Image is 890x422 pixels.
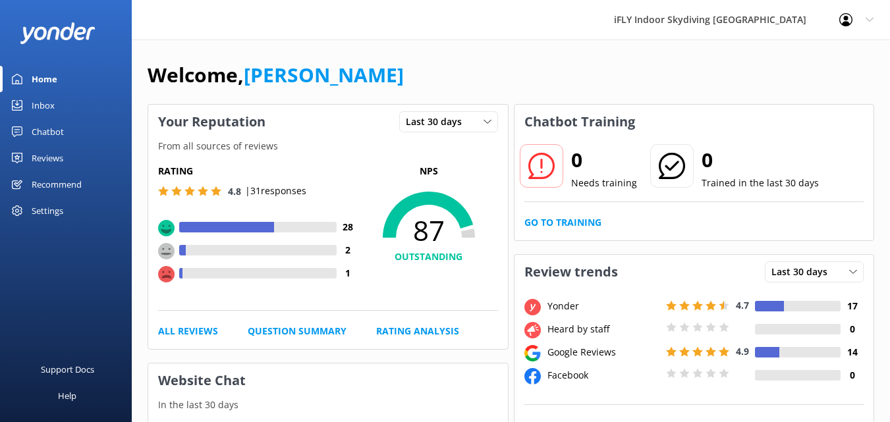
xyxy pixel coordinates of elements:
[771,265,835,279] span: Last 30 days
[32,66,57,92] div: Home
[158,164,360,178] h5: Rating
[544,345,663,359] div: Google Reviews
[515,255,628,289] h3: Review trends
[244,61,404,88] a: [PERSON_NAME]
[702,144,819,176] h2: 0
[148,59,404,91] h1: Welcome,
[58,382,76,409] div: Help
[248,324,347,338] a: Question Summary
[32,119,64,145] div: Chatbot
[32,198,63,224] div: Settings
[406,115,470,129] span: Last 30 days
[544,322,663,336] div: Heard by staff
[544,368,663,382] div: Facebook
[571,176,637,190] p: Needs training
[41,356,94,382] div: Support Docs
[228,185,241,198] span: 4.8
[32,171,82,198] div: Recommend
[515,105,645,139] h3: Chatbot Training
[841,322,864,336] h4: 0
[360,164,498,178] p: NPS
[841,368,864,382] h4: 0
[32,92,55,119] div: Inbox
[158,324,218,338] a: All Reviews
[245,184,306,198] p: | 31 responses
[337,266,360,280] h4: 1
[736,299,749,311] span: 4.7
[20,22,96,44] img: yonder-white-logo.png
[571,144,637,176] h2: 0
[32,145,63,171] div: Reviews
[148,363,508,398] h3: Website Chat
[524,215,601,230] a: Go to Training
[702,176,819,190] p: Trained in the last 30 days
[148,105,275,139] h3: Your Reputation
[148,398,508,412] p: In the last 30 days
[360,214,498,247] span: 87
[360,250,498,264] h4: OUTSTANDING
[841,345,864,359] h4: 14
[376,324,459,338] a: Rating Analysis
[337,220,360,234] h4: 28
[148,139,508,153] p: From all sources of reviews
[544,299,663,313] div: Yonder
[337,243,360,257] h4: 2
[736,345,749,357] span: 4.9
[841,299,864,313] h4: 17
